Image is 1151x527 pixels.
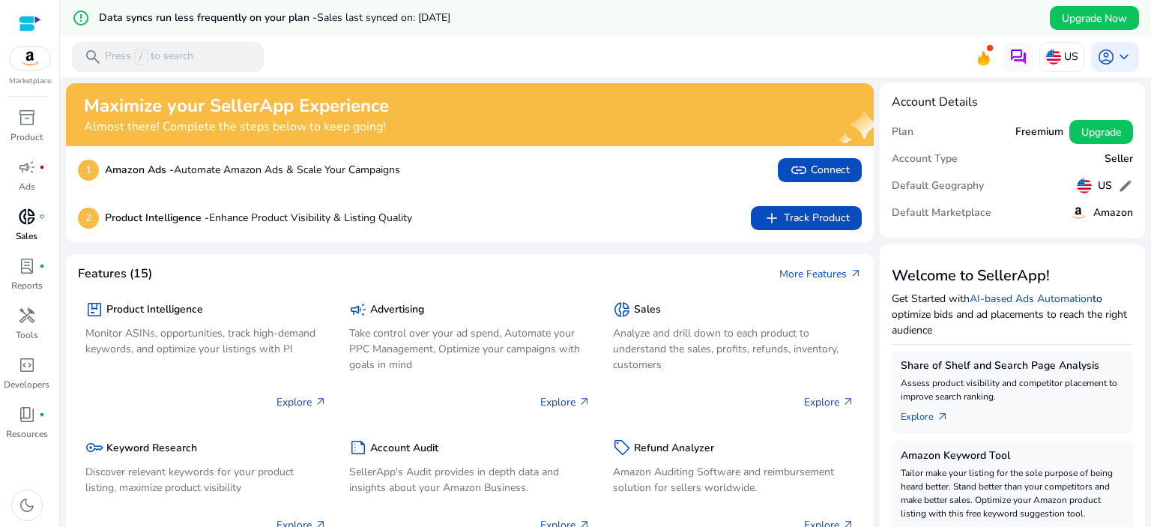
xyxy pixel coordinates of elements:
img: amazon.svg [10,47,50,70]
span: fiber_manual_record [39,263,45,269]
h4: Features (15) [78,267,152,281]
span: arrow_outward [315,396,327,408]
p: Reports [11,279,43,292]
p: Explore [540,394,590,410]
h5: Freemium [1015,126,1063,139]
p: Automate Amazon Ads & Scale Your Campaigns [105,162,400,178]
span: fiber_manual_record [39,412,45,418]
span: package [85,301,103,319]
span: donut_small [18,208,36,226]
span: summarize [349,439,367,457]
span: Connect [790,161,850,179]
button: linkConnect [778,158,862,182]
img: website_grey.svg [24,39,36,51]
h5: Account Type [892,153,958,166]
h5: Account Audit [370,442,438,455]
p: Tools [16,328,38,342]
span: book_4 [18,406,36,424]
h5: Data syncs run less frequently on your plan - [99,12,450,25]
h5: Product Intelligence [106,304,203,316]
span: Sales last synced on: [DATE] [317,10,450,25]
p: 2 [78,208,99,229]
p: Get Started with to optimize bids and ad placements to reach the right audience [892,291,1133,338]
p: 1 [78,160,99,181]
span: add [763,209,781,227]
span: / [134,49,148,65]
span: arrow_outward [850,268,862,280]
span: arrow_outward [842,396,854,408]
h5: Amazon [1093,207,1133,220]
span: edit [1118,178,1133,193]
span: arrow_outward [578,396,590,408]
h4: Almost there! Complete the steps below to keep going! [84,120,389,134]
button: Upgrade Now [1050,6,1139,30]
span: Upgrade Now [1062,10,1127,26]
p: Explore [277,394,327,410]
img: tab_keywords_by_traffic_grey.svg [149,87,161,99]
button: Upgrade [1069,120,1133,144]
p: Amazon Auditing Software and reimbursement solution for sellers worldwide. [613,464,854,496]
span: code_blocks [18,356,36,374]
p: Explore [804,394,854,410]
p: Press to search [105,49,193,65]
h5: Refund Analyzer [634,442,714,455]
p: Enhance Product Visibility & Listing Quality [105,210,412,226]
b: Amazon Ads - [105,163,174,177]
div: Domain: [DOMAIN_NAME] [39,39,165,51]
span: campaign [349,301,367,319]
span: Upgrade [1081,124,1121,140]
p: Monitor ASINs, opportunities, track high-demand keywords, and optimize your listings with PI [85,325,327,357]
p: Resources [6,427,48,441]
span: keyboard_arrow_down [1115,48,1133,66]
mat-icon: error_outline [72,9,90,27]
p: Product [10,130,43,144]
span: inventory_2 [18,109,36,127]
h5: Amazon Keyword Tool [901,450,1124,463]
span: sell [613,439,631,457]
span: link [790,161,808,179]
p: Sales [16,229,37,243]
button: addTrack Product [751,206,862,230]
h3: Welcome to SellerApp! [892,267,1133,285]
p: Ads [19,180,35,193]
p: Assess product visibility and competitor placement to improve search ranking. [901,376,1124,403]
img: us.svg [1077,178,1092,193]
span: handyman [18,307,36,325]
span: donut_small [613,301,631,319]
a: Explorearrow_outward [901,403,961,424]
p: Marketplace [9,76,51,87]
span: account_circle [1097,48,1115,66]
div: Keywords by Traffic [166,88,253,98]
p: Analyze and drill down to each product to understand the sales, profits, refunds, inventory, cust... [613,325,854,373]
p: SellerApp's Audit provides in depth data and insights about your Amazon Business. [349,464,590,496]
h5: Keyword Research [106,442,197,455]
img: us.svg [1046,49,1061,64]
img: tab_domain_overview_orange.svg [40,87,52,99]
h4: Account Details [892,95,978,109]
h2: Maximize your SellerApp Experience [84,95,389,117]
h5: Seller [1105,153,1133,166]
b: Product Intelligence - [105,211,209,225]
span: fiber_manual_record [39,214,45,220]
a: More Featuresarrow_outward [779,266,862,282]
h5: Plan [892,126,913,139]
h5: Default Geography [892,180,984,193]
span: campaign [18,158,36,176]
span: search [84,48,102,66]
p: US [1064,43,1078,70]
img: amazon.svg [1069,204,1087,222]
span: lab_profile [18,257,36,275]
h5: Default Marketplace [892,207,991,220]
p: Discover relevant keywords for your product listing, maximize product visibility [85,464,327,496]
img: logo_orange.svg [24,24,36,36]
span: Track Product [763,209,850,227]
h5: Sales [634,304,661,316]
span: key [85,439,103,457]
h5: Share of Shelf and Search Page Analysis [901,360,1124,373]
span: dark_mode [18,496,36,514]
p: Developers [4,378,49,391]
span: fiber_manual_record [39,164,45,170]
h5: US [1098,180,1112,193]
span: arrow_outward [937,411,949,423]
h5: Advertising [370,304,424,316]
